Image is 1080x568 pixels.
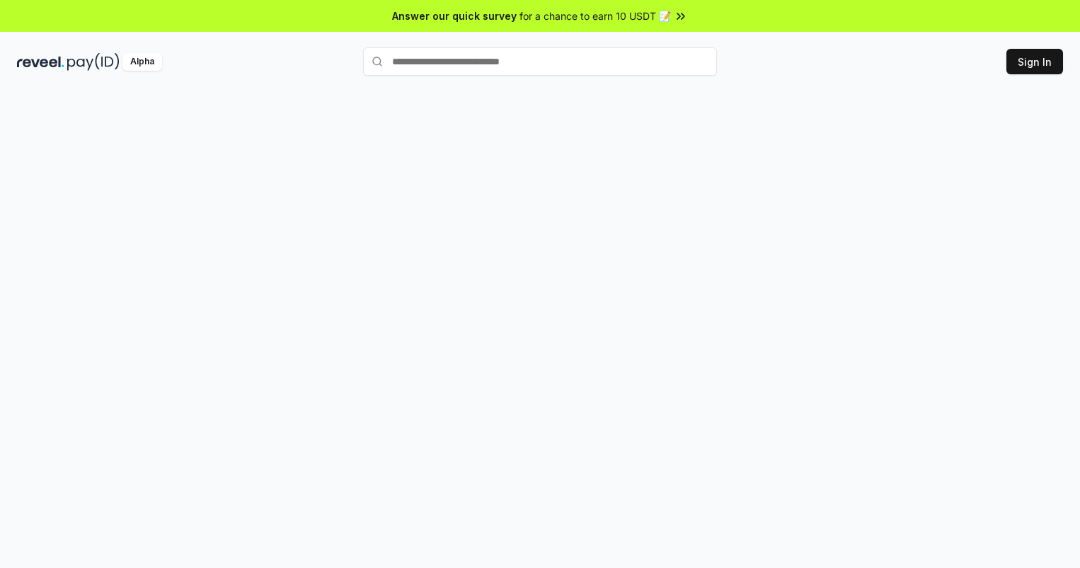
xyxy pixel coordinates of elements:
div: Alpha [122,53,162,71]
span: for a chance to earn 10 USDT 📝 [519,8,671,23]
img: pay_id [67,53,120,71]
span: Answer our quick survey [392,8,517,23]
img: reveel_dark [17,53,64,71]
button: Sign In [1006,49,1063,74]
